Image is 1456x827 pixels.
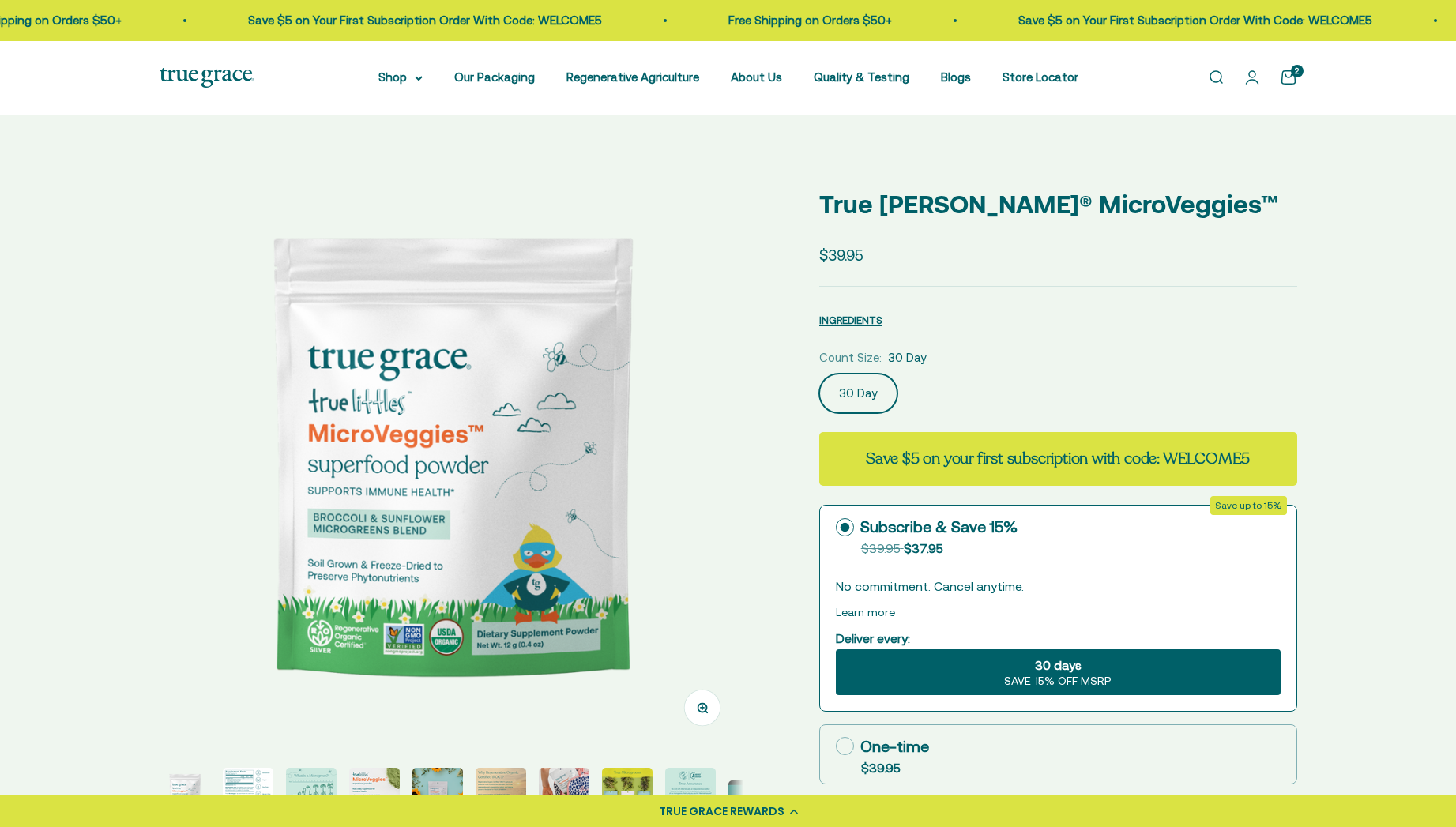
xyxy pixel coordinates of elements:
[665,768,716,818] img: We work with Alkemist Labs, an independent, accredited botanical testing lab, to test the purity,...
[412,768,463,818] img: Our microgreens may be tiny, but the way they’re grown makes a big difference for the health of p...
[819,310,882,329] button: INGREDIENTS
[602,768,653,818] img: Our microgreens are grown in American soil and freeze-dried in small batches to capture the most ...
[1018,11,1372,30] p: Save $5 on Your First Subscription Order With Code: WELCOME5
[476,768,526,823] button: Go to item 6
[941,70,971,84] a: Blogs
[248,11,602,30] p: Save $5 on Your First Subscription Order With Code: WELCOME5
[888,348,927,367] span: 30 Day
[602,768,653,823] button: Go to item 8
[1003,70,1078,84] a: Store Locator
[223,768,273,823] button: Go to item 2
[223,768,273,818] img: These MicroVeggies are great for kids who need more greens in their daily diet. It's an easy way ...
[454,70,535,84] a: Our Packaging
[728,13,892,27] a: Free Shipping on Orders $50+
[160,768,210,818] img: Kids Daily Superfood for Immune Health* Easy way for kids to get more greens in their diet Regene...
[286,768,337,818] img: Microgreens are edible seedlings of vegetables & herbs. While used primarily in the restaurant in...
[819,184,1297,224] p: True [PERSON_NAME]® MicroVeggies™
[566,70,699,84] a: Regenerative Agriculture
[1291,65,1304,77] cart-count: 2
[728,780,779,823] button: Go to item 10
[659,803,784,820] div: TRUE GRACE REWARDS
[819,314,882,326] span: INGREDIENTS
[476,768,526,818] img: Regenerative Organic Certified (ROC) agriculture produces more nutritious and abundant food while...
[819,348,882,367] legend: Count Size:
[378,68,423,87] summary: Shop
[819,243,863,267] sale-price: $39.95
[814,70,909,84] a: Quality & Testing
[539,768,589,818] img: MicroVeggies in GK backpack Our microgreens may be tiny, but the way they’re grown makes a big di...
[412,768,463,823] button: Go to item 5
[539,768,589,823] button: Go to item 7
[160,768,210,823] button: Go to item 1
[866,448,1250,469] strong: Save $5 on your first subscription with code: WELCOME5
[665,768,716,823] button: Go to item 9
[349,768,400,823] button: Go to item 4
[160,165,743,749] img: Kids Daily Superfood for Immune Health* Easy way for kids to get more greens in their diet Regene...
[286,768,337,823] button: Go to item 3
[731,70,782,84] a: About Us
[349,768,400,818] img: Kids Daily Superfood for Immune Health* - Regenerative Organic Certified (ROC) - Grown in nutrien...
